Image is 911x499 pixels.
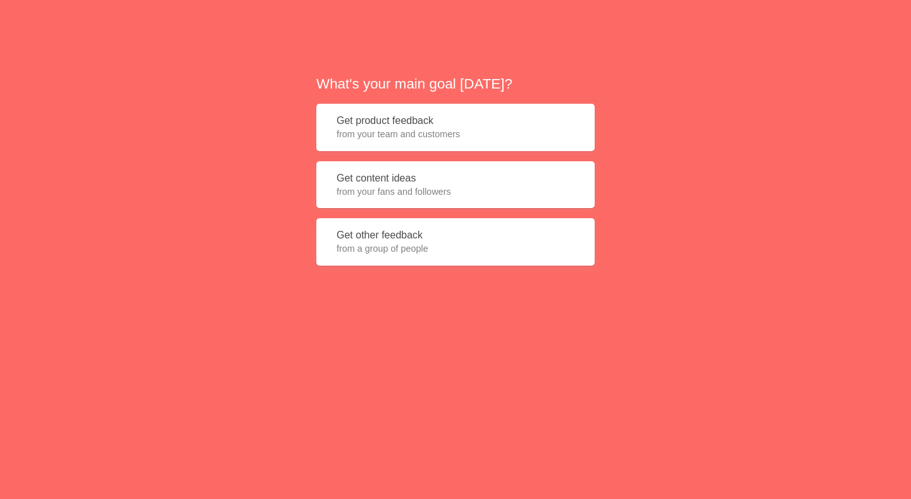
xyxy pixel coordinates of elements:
[316,161,595,209] button: Get content ideasfrom your fans and followers
[316,74,595,94] h2: What's your main goal [DATE]?
[316,218,595,266] button: Get other feedbackfrom a group of people
[337,185,574,198] span: from your fans and followers
[316,104,595,151] button: Get product feedbackfrom your team and customers
[337,242,574,255] span: from a group of people
[337,128,574,140] span: from your team and customers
